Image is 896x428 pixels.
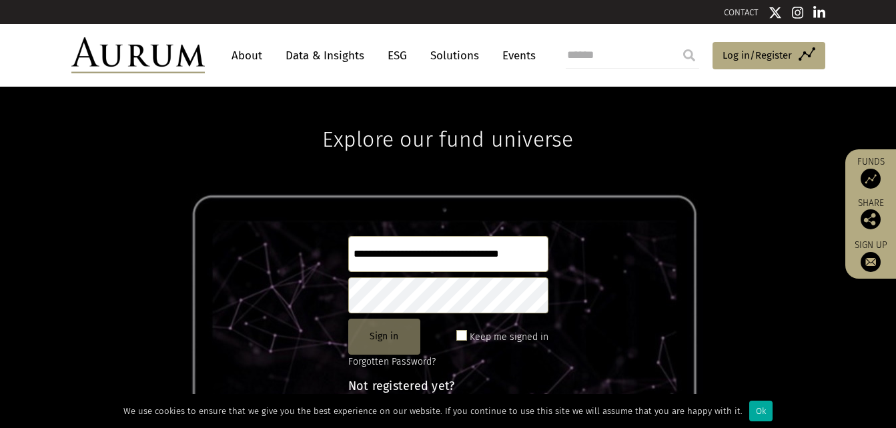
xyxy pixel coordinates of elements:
a: ESG [381,43,414,68]
img: Instagram icon [792,6,804,19]
h4: Not registered yet? [348,380,548,392]
a: Solutions [424,43,486,68]
img: Access Funds [861,169,881,189]
img: Twitter icon [769,6,782,19]
img: Linkedin icon [813,6,825,19]
img: Share this post [861,209,881,229]
div: Ok [749,401,773,421]
a: About [225,43,269,68]
a: Data & Insights [279,43,371,68]
label: Keep me signed in [470,329,548,345]
button: Sign in [348,319,420,355]
a: Funds [852,156,889,189]
span: Log in/Register [723,47,792,63]
input: Submit [676,42,703,69]
h1: Explore our fund universe [322,87,573,152]
img: Aurum [71,37,205,73]
a: Forgotten Password? [348,356,436,367]
img: Sign up to our newsletter [861,252,881,272]
div: Share [852,199,889,229]
a: Log in/Register [713,42,825,70]
a: Events [496,43,536,68]
a: Sign up [852,239,889,272]
a: CONTACT [724,7,759,17]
